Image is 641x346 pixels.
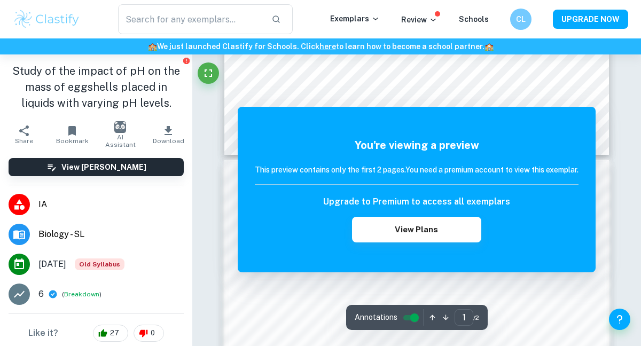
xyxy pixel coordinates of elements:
[2,41,639,52] h6: We just launched Clastify for Schools. Click to learn how to become a school partner.
[75,258,124,270] span: Old Syllabus
[38,228,184,241] span: Biology - SL
[510,9,531,30] button: CL
[9,158,184,176] button: View [PERSON_NAME]
[103,133,138,148] span: AI Assistant
[114,121,126,133] img: AI Assistant
[104,328,125,339] span: 27
[145,328,161,339] span: 0
[330,13,380,25] p: Exemplars
[38,198,184,211] span: IA
[355,312,397,323] span: Annotations
[148,42,157,51] span: 🏫
[118,4,263,34] input: Search for any exemplars...
[13,9,81,30] img: Clastify logo
[48,120,96,150] button: Bookmark
[62,289,101,300] span: ( )
[319,42,336,51] a: here
[515,13,527,25] h6: CL
[15,137,33,145] span: Share
[255,164,579,176] h6: This preview contains only the first 2 pages. You need a premium account to view this exemplar.
[38,258,66,271] span: [DATE]
[198,62,219,84] button: Fullscreen
[38,288,44,301] p: 6
[473,313,479,323] span: / 2
[352,217,481,242] button: View Plans
[323,195,510,208] h6: Upgrade to Premium to access all exemplars
[255,137,579,153] h5: You're viewing a preview
[182,57,190,65] button: Report issue
[61,161,146,173] h6: View [PERSON_NAME]
[28,327,58,340] h6: Like it?
[153,137,184,145] span: Download
[553,10,628,29] button: UPGRADE NOW
[401,14,437,26] p: Review
[459,15,489,23] a: Schools
[609,309,630,330] button: Help and Feedback
[64,289,99,299] button: Breakdown
[56,137,89,145] span: Bookmark
[144,120,192,150] button: Download
[9,63,184,111] h1: Study of the impact of pH on the mass of eggshells placed in liquids with varying pH levels.
[75,258,124,270] div: Starting from the May 2025 session, the Biology IA requirements have changed. It's OK to refer to...
[96,120,144,150] button: AI Assistant
[484,42,494,51] span: 🏫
